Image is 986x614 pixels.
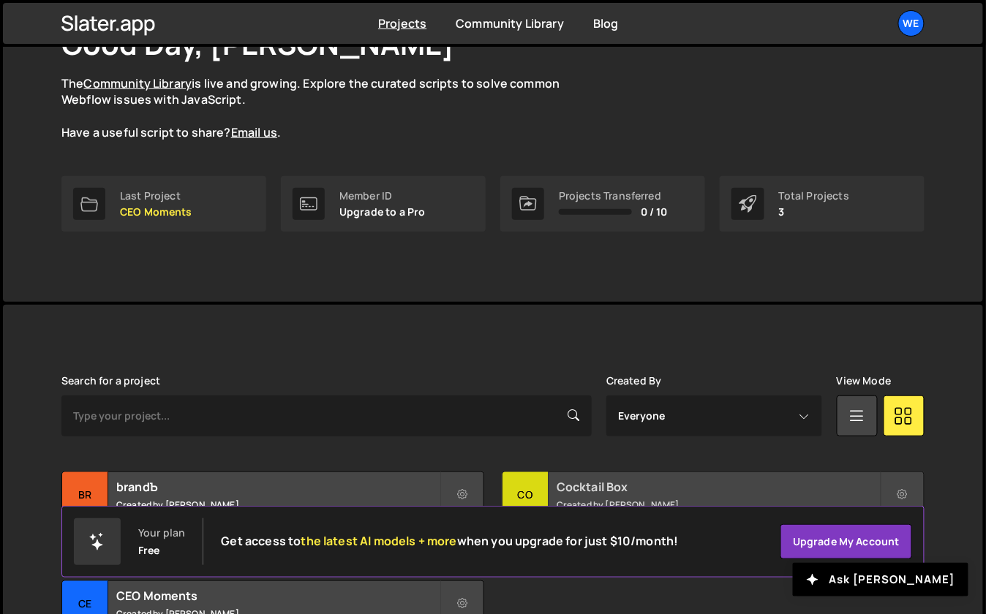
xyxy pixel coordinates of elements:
label: View Mode [837,375,891,387]
button: Ask [PERSON_NAME] [793,563,968,596]
a: We [898,10,925,37]
div: Last Project [120,190,192,202]
h2: Get access to when you upgrade for just $10/month! [221,534,678,548]
a: Co Cocktail Box Created by [PERSON_NAME] 41 pages, last updated by [PERSON_NAME] [DATE] [502,471,925,563]
div: Projects Transferred [559,190,668,202]
div: br [62,472,108,518]
a: Community Library [83,75,192,91]
h2: brandЪ [116,479,440,495]
div: Free [138,545,160,556]
h2: CEO Moments [116,588,440,604]
label: Search for a project [61,375,160,387]
p: Upgrade to a Pro [339,206,426,218]
a: Email us [231,124,277,140]
div: Total Projects [779,190,849,202]
p: The is live and growing. Explore the curated scripts to solve common Webflow issues with JavaScri... [61,75,588,141]
div: Your plan [138,527,185,539]
input: Type your project... [61,395,592,436]
a: Community Library [456,15,564,31]
p: 3 [779,206,849,218]
a: Last Project CEO Moments [61,176,266,232]
small: Created by [PERSON_NAME] [557,499,880,511]
h2: Cocktail Box [557,479,880,495]
label: Created By [606,375,662,387]
span: 0 / 10 [641,206,668,218]
p: CEO Moments [120,206,192,218]
small: Created by [PERSON_NAME] [116,499,440,511]
a: Blog [593,15,619,31]
a: br brandЪ Created by [PERSON_NAME] 46 pages, last updated by [PERSON_NAME] [DATE] [61,471,484,563]
a: Projects [378,15,426,31]
div: Co [503,472,549,518]
div: Member ID [339,190,426,202]
span: the latest AI models + more [301,533,457,549]
a: Upgrade my account [780,524,912,559]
